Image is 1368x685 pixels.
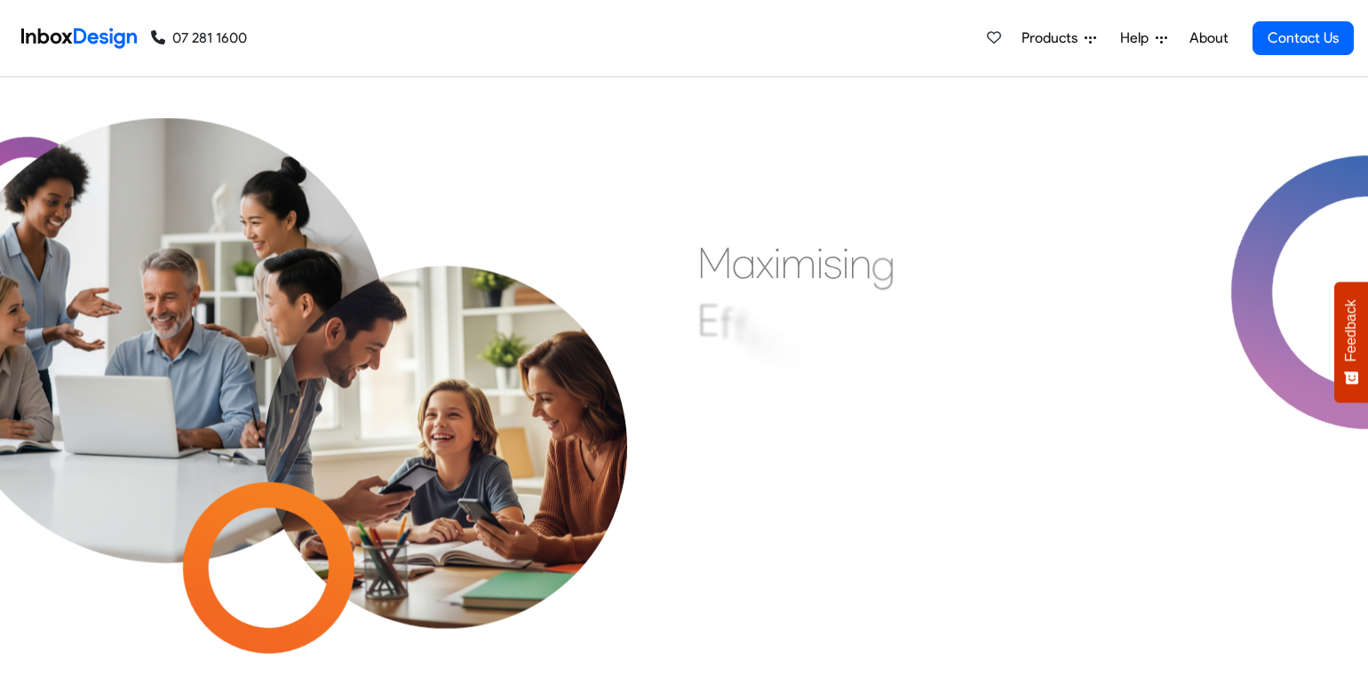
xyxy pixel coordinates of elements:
[1253,21,1354,55] a: Contact Us
[734,301,748,354] div: f
[783,331,806,384] div: e
[842,236,849,290] div: i
[1113,20,1174,56] a: Help
[1022,28,1085,49] span: Products
[697,236,1128,503] div: Maximising Efficient & Engagement, Connecting Schools, Families, and Students.
[871,238,895,291] div: g
[732,236,756,290] div: a
[151,28,247,49] a: 07 281 1600
[776,322,783,375] div: i
[816,236,823,290] div: i
[720,297,734,350] div: f
[781,236,816,290] div: m
[1334,282,1368,402] button: Feedback - Show survey
[1120,28,1156,49] span: Help
[774,236,781,290] div: i
[1343,299,1359,362] span: Feedback
[823,236,842,290] div: s
[697,236,732,290] div: M
[697,293,720,346] div: E
[806,340,828,394] div: n
[756,236,774,290] div: x
[755,314,776,367] div: c
[849,236,871,290] div: n
[1184,20,1233,56] a: About
[748,307,755,361] div: i
[1014,20,1103,56] a: Products
[219,180,672,633] img: parents_with_child.png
